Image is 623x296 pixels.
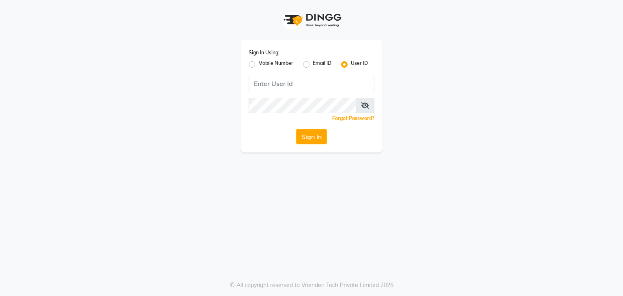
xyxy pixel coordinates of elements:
[313,60,331,69] label: Email ID
[249,76,374,91] input: Username
[249,49,279,56] label: Sign In Using:
[258,60,293,69] label: Mobile Number
[296,129,327,144] button: Sign In
[351,60,368,69] label: User ID
[249,98,356,113] input: Username
[279,8,344,32] img: logo1.svg
[332,115,374,121] a: Forgot Password?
